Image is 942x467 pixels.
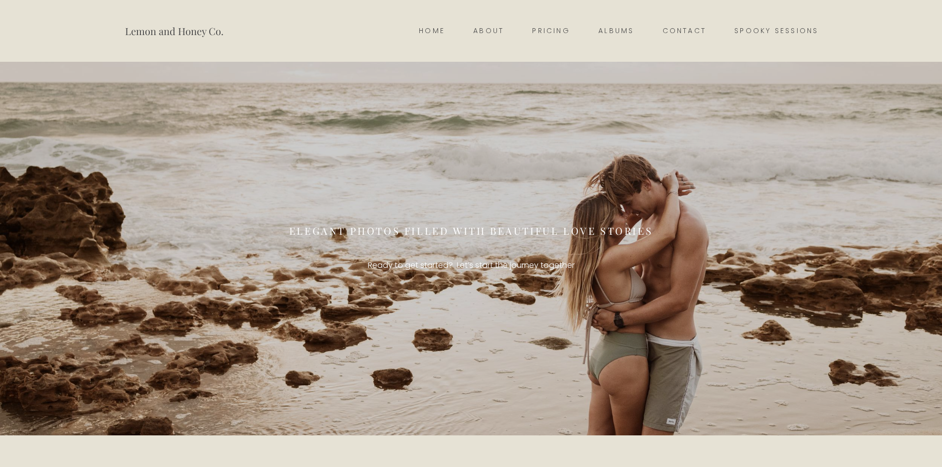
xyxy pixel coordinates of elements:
[404,223,449,238] span: filled
[289,223,346,238] span: Elegant
[720,24,833,38] a: Spooky Sessions
[395,257,403,273] span: to
[405,257,418,273] span: get
[420,257,453,273] span: started?
[600,223,653,238] span: stories
[540,257,575,273] span: together
[490,223,559,238] span: beautiful
[368,257,393,273] span: Ready
[405,24,459,38] a: Home
[125,18,224,43] a: Lemon and Honey Co.
[459,24,518,38] a: About
[563,223,596,238] span: love
[475,257,493,273] span: start
[350,223,401,238] span: photos
[510,257,538,273] span: journey
[648,24,720,38] a: Contact
[518,24,584,38] a: Pricing
[495,257,508,273] span: the
[584,24,648,38] a: Albums
[453,223,486,238] span: with
[457,257,473,273] span: Let’s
